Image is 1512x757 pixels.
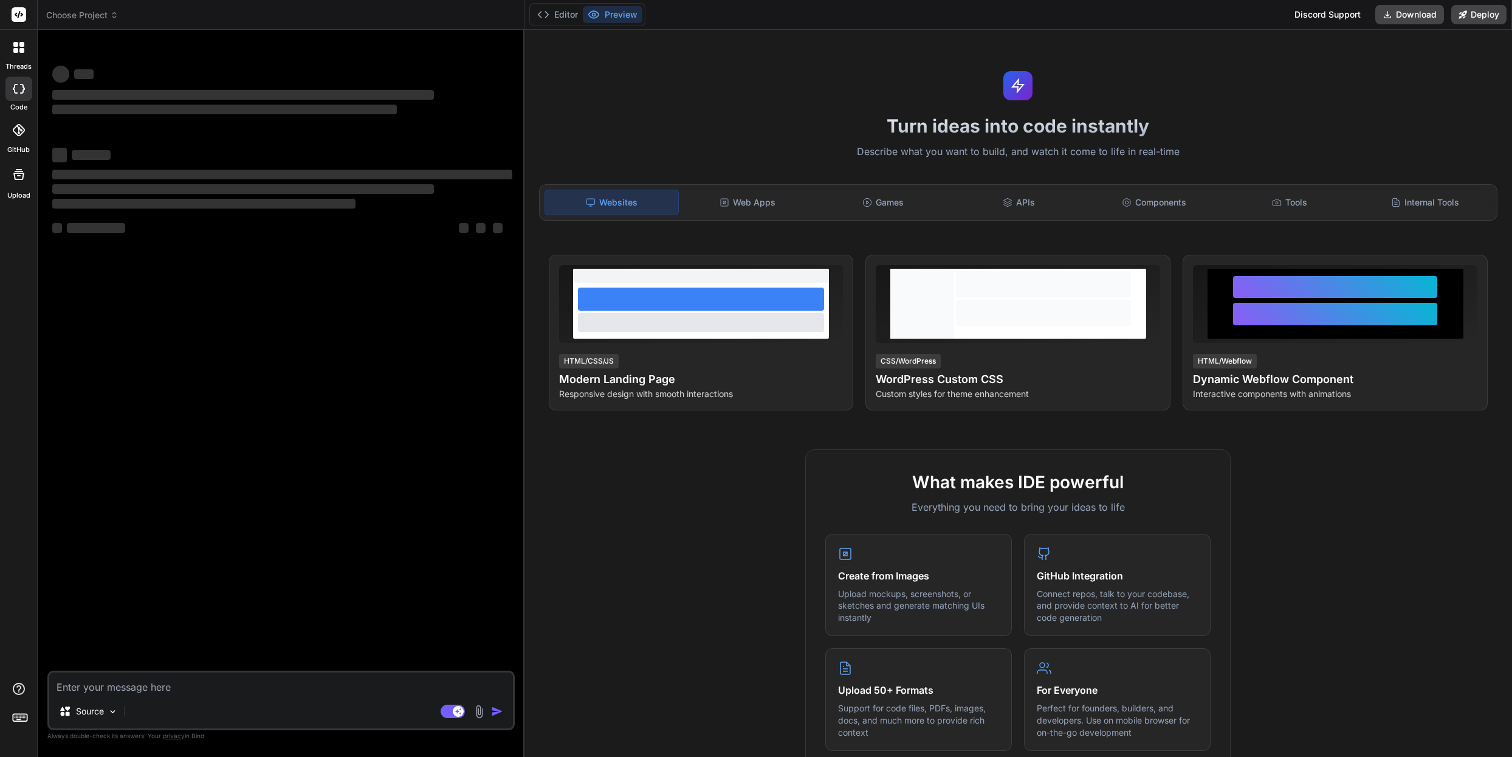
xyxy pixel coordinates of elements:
[876,354,941,368] div: CSS/WordPress
[559,371,844,388] h4: Modern Landing Page
[1359,190,1492,215] div: Internal Tools
[1037,702,1198,738] p: Perfect for founders, builders, and developers. Use on mobile browser for on-the-go development
[52,66,69,83] span: ‌
[838,569,999,583] h4: Create from Images
[1088,190,1221,215] div: Components
[952,190,1085,215] div: APIs
[1451,5,1507,24] button: Deploy
[532,115,1505,137] h1: Turn ideas into code instantly
[838,683,999,697] h4: Upload 50+ Formats
[1223,190,1356,215] div: Tools
[47,730,515,742] p: Always double-check its answers. Your in Bind
[876,388,1160,400] p: Custom styles for theme enhancement
[52,199,356,209] span: ‌
[72,150,111,160] span: ‌
[1193,388,1477,400] p: Interactive components with animations
[532,6,583,23] button: Editor
[67,223,125,233] span: ‌
[1037,588,1198,624] p: Connect repos, talk to your codebase, and provide context to AI for better code generation
[52,90,434,100] span: ‌
[52,223,62,233] span: ‌
[476,223,486,233] span: ‌
[559,354,619,368] div: HTML/CSS/JS
[532,144,1505,160] p: Describe what you want to build, and watch it come to life in real-time
[838,702,999,738] p: Support for code files, PDFs, images, docs, and much more to provide rich context
[46,9,119,21] span: Choose Project
[472,705,486,719] img: attachment
[583,6,642,23] button: Preview
[825,500,1211,514] p: Everything you need to bring your ideas to life
[1193,371,1477,388] h4: Dynamic Webflow Component
[10,102,27,112] label: code
[559,388,844,400] p: Responsive design with smooth interactions
[459,223,469,233] span: ‌
[681,190,814,215] div: Web Apps
[1287,5,1368,24] div: Discord Support
[491,705,503,717] img: icon
[52,184,434,194] span: ‌
[52,148,67,162] span: ‌
[838,588,999,624] p: Upload mockups, screenshots, or sketches and generate matching UIs instantly
[5,61,32,72] label: threads
[1193,354,1257,368] div: HTML/Webflow
[7,190,30,201] label: Upload
[52,105,397,114] span: ‌
[1375,5,1444,24] button: Download
[876,371,1160,388] h4: WordPress Custom CSS
[1037,569,1198,583] h4: GitHub Integration
[493,223,503,233] span: ‌
[74,69,94,79] span: ‌
[1037,683,1198,697] h4: For Everyone
[825,469,1211,495] h2: What makes IDE powerful
[76,705,104,717] p: Source
[52,170,512,179] span: ‌
[545,190,679,215] div: Websites
[7,145,30,155] label: GitHub
[108,707,118,717] img: Pick Models
[817,190,950,215] div: Games
[163,732,185,739] span: privacy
